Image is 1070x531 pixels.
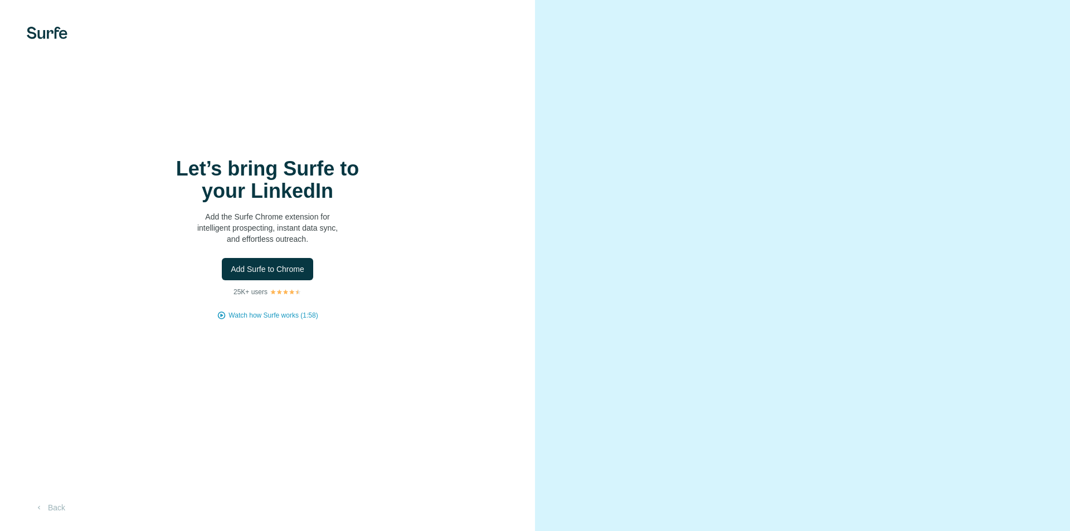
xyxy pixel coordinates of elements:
[270,289,301,295] img: Rating Stars
[234,287,267,297] p: 25K+ users
[228,310,318,320] button: Watch how Surfe works (1:58)
[156,158,379,202] h1: Let’s bring Surfe to your LinkedIn
[231,264,304,275] span: Add Surfe to Chrome
[27,498,73,518] button: Back
[222,258,313,280] button: Add Surfe to Chrome
[27,27,67,39] img: Surfe's logo
[156,211,379,245] p: Add the Surfe Chrome extension for intelligent prospecting, instant data sync, and effortless out...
